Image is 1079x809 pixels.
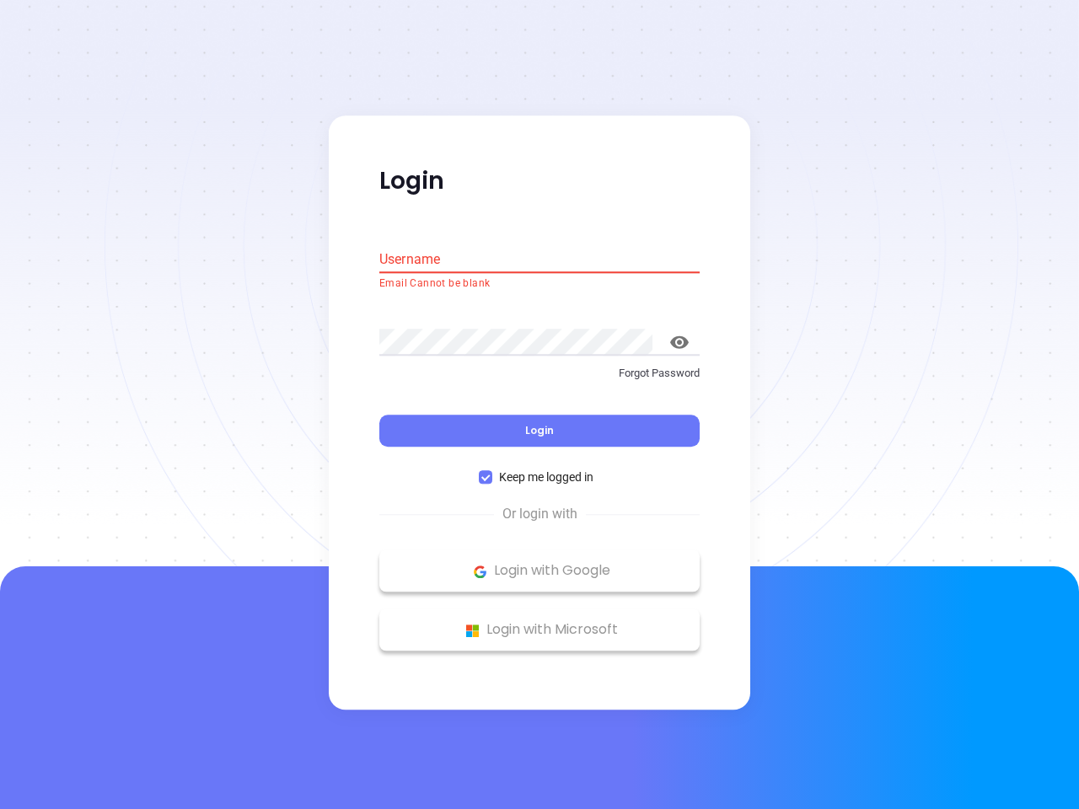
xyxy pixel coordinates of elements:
p: Login with Microsoft [388,618,691,643]
button: toggle password visibility [659,322,700,362]
button: Google Logo Login with Google [379,550,700,592]
p: Login [379,166,700,196]
button: Login [379,415,700,447]
p: Email Cannot be blank [379,276,700,292]
p: Forgot Password [379,365,700,382]
span: Or login with [494,505,586,525]
img: Google Logo [470,561,491,582]
p: Login with Google [388,559,691,584]
span: Login [525,424,554,438]
a: Forgot Password [379,365,700,395]
span: Keep me logged in [492,469,600,487]
button: Microsoft Logo Login with Microsoft [379,609,700,651]
img: Microsoft Logo [462,620,483,641]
